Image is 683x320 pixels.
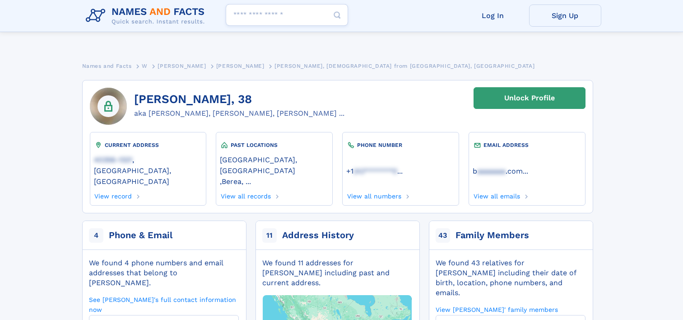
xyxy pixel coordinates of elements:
a: [PERSON_NAME] [216,60,265,71]
div: Phone & Email [109,229,172,242]
input: search input [226,4,348,26]
div: PHONE NUMBER [346,141,455,150]
a: 40356-1321, [GEOGRAPHIC_DATA], [GEOGRAPHIC_DATA] [94,155,202,186]
a: Log In [457,5,529,27]
a: View all numbers [346,190,401,200]
div: CURRENT ADDRESS [94,141,202,150]
a: W [142,60,148,71]
img: Logo Names and Facts [82,4,212,28]
a: baaaaaaa.com [473,166,523,175]
div: Unlock Profile [504,88,555,108]
span: aaaaaaa [477,167,506,175]
button: Search Button [326,4,348,26]
h1: [PERSON_NAME], 38 [134,93,344,106]
div: We found 43 relatives for [PERSON_NAME] including their date of birth, location, phone numbers, a... [436,258,585,298]
a: View record [94,190,132,200]
span: 4 [89,228,103,243]
div: Address History [282,229,354,242]
a: Unlock Profile [474,87,585,109]
div: PAST LOCATIONS [220,141,328,150]
span: 40356-1321 [94,155,132,164]
a: Sign Up [529,5,601,27]
a: Berea, ... [222,176,251,186]
a: Names and Facts [82,60,132,71]
div: We found 11 addresses for [PERSON_NAME] including past and current address. [262,258,412,288]
span: [PERSON_NAME] [158,63,206,69]
span: W [142,63,148,69]
a: See [PERSON_NAME]'s full contact information now [89,295,239,314]
div: , [220,150,328,190]
a: [GEOGRAPHIC_DATA], [GEOGRAPHIC_DATA] [220,155,328,175]
div: Family Members [455,229,529,242]
a: View all records [220,190,271,200]
a: View all emails [473,190,520,200]
a: [PERSON_NAME] [158,60,206,71]
div: We found 4 phone numbers and email addresses that belong to [PERSON_NAME]. [89,258,239,288]
div: aka [PERSON_NAME], [PERSON_NAME], [PERSON_NAME] ... [134,108,344,119]
div: EMAIL ADDRESS [473,141,581,150]
a: View [PERSON_NAME]' family members [436,305,558,314]
span: 43 [436,228,450,243]
span: 11 [262,228,277,243]
a: ... [346,167,455,175]
span: [PERSON_NAME] [216,63,265,69]
a: ... [473,167,581,175]
span: [PERSON_NAME], [DEMOGRAPHIC_DATA] from [GEOGRAPHIC_DATA], [GEOGRAPHIC_DATA] [274,63,534,69]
